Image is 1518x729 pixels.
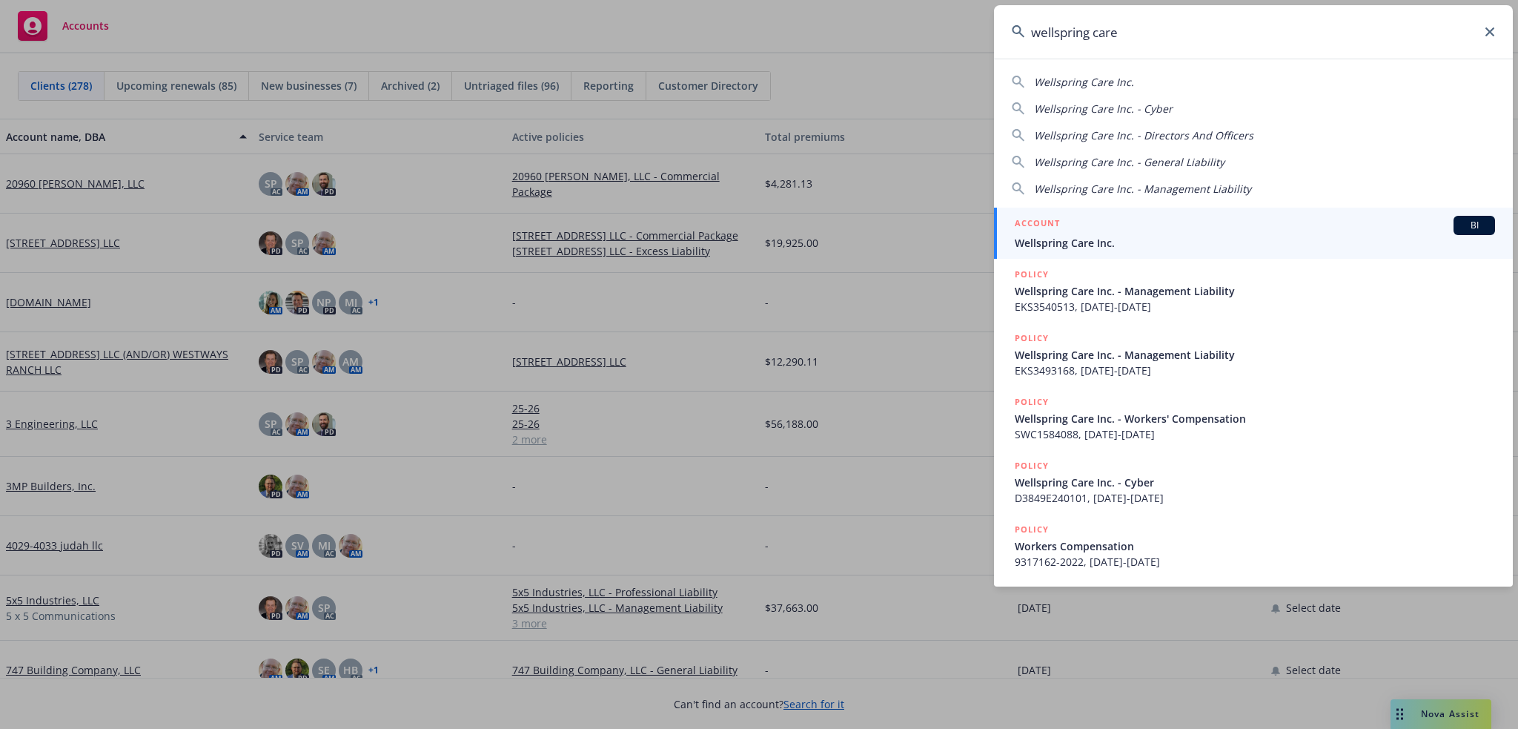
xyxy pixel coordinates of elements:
h5: POLICY [1015,458,1049,473]
a: ACCOUNTBIWellspring Care Inc. [994,208,1513,259]
span: Wellspring Care Inc. - Cyber [1015,475,1495,490]
a: POLICYWellspring Care Inc. - Workers' CompensationSWC1584088, [DATE]-[DATE] [994,386,1513,450]
h5: POLICY [1015,267,1049,282]
span: Wellspring Care Inc. - General Liability [1034,155,1224,169]
span: Wellspring Care Inc. - Management Liability [1015,283,1495,299]
h5: POLICY [1015,395,1049,409]
span: EKS3540513, [DATE]-[DATE] [1015,299,1495,314]
span: 9317162-2022, [DATE]-[DATE] [1015,554,1495,570]
span: Wellspring Care Inc. - Management Liability [1034,182,1251,196]
span: Wellspring Care Inc. [1034,75,1134,89]
span: BI [1459,219,1489,232]
h5: POLICY [1015,522,1049,537]
span: Wellspring Care Inc. [1015,235,1495,251]
span: Wellspring Care Inc. - Directors And Officers [1034,128,1253,142]
a: POLICYWellspring Care Inc. - CyberD3849E240101, [DATE]-[DATE] [994,450,1513,514]
h5: ACCOUNT [1015,216,1060,234]
span: EKS3493168, [DATE]-[DATE] [1015,363,1495,378]
h5: POLICY [1015,331,1049,346]
span: Workers Compensation [1015,538,1495,554]
a: POLICYWorkers Compensation9317162-2022, [DATE]-[DATE] [994,514,1513,578]
a: POLICYWellspring Care Inc. - Management LiabilityEKS3540513, [DATE]-[DATE] [994,259,1513,323]
a: POLICYWellspring Care Inc. - Management LiabilityEKS3493168, [DATE]-[DATE] [994,323,1513,386]
span: SWC1584088, [DATE]-[DATE] [1015,426,1495,442]
span: Wellspring Care Inc. - Workers' Compensation [1015,411,1495,426]
input: Search... [994,5,1513,59]
span: Wellspring Care Inc. - Cyber [1034,102,1173,116]
span: Wellspring Care Inc. - Management Liability [1015,347,1495,363]
span: D3849E240101, [DATE]-[DATE] [1015,490,1495,506]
